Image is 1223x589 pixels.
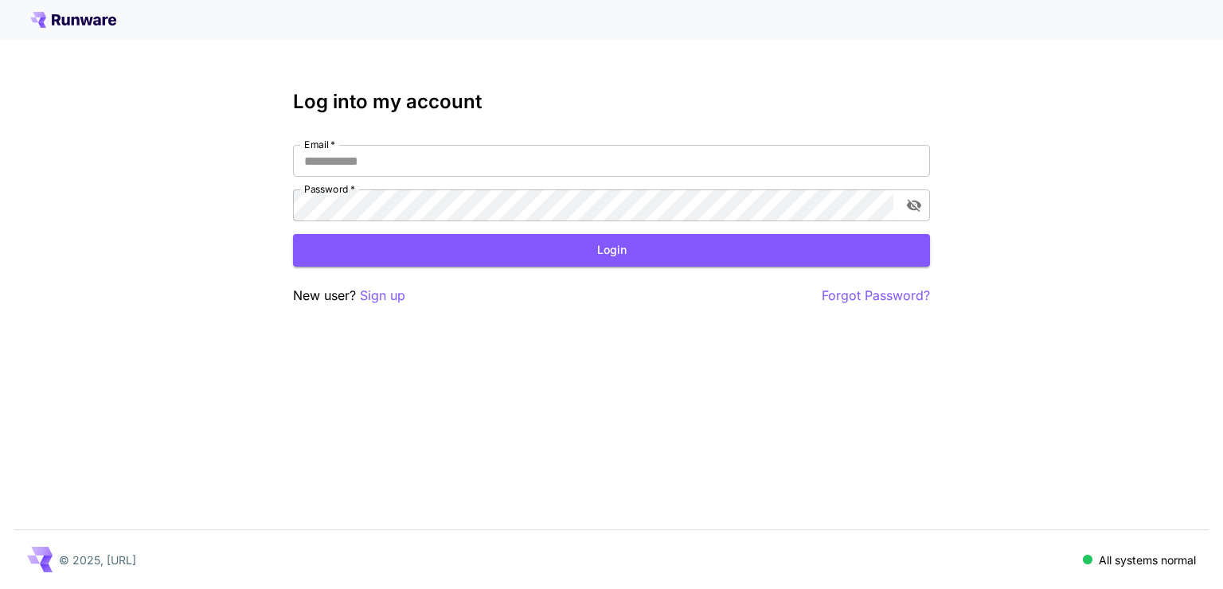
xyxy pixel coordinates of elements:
[900,191,928,220] button: toggle password visibility
[304,182,355,196] label: Password
[822,286,930,306] button: Forgot Password?
[360,286,405,306] button: Sign up
[293,286,405,306] p: New user?
[304,138,335,151] label: Email
[1099,552,1196,568] p: All systems normal
[293,91,930,113] h3: Log into my account
[59,552,136,568] p: © 2025, [URL]
[293,234,930,267] button: Login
